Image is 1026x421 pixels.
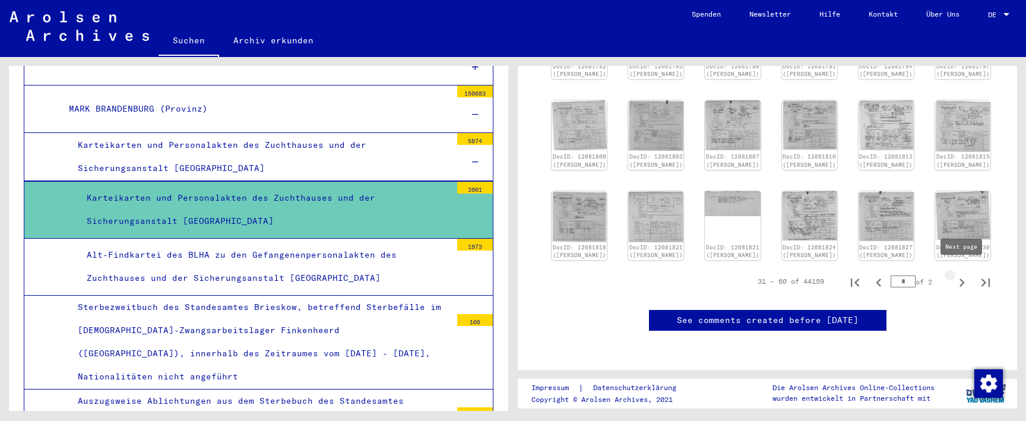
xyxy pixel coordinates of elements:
[782,191,837,240] img: 001.jpg
[936,153,990,168] a: DocID: 12081815 ([PERSON_NAME])
[457,239,493,251] div: 1973
[758,276,824,287] div: 31 – 60 of 44159
[867,270,891,293] button: Previous page
[629,153,683,168] a: DocID: 12081803 ([PERSON_NAME])
[628,100,683,151] img: 001.jpg
[69,134,451,180] div: Karteikarten und Personalakten des Zuchthauses und der Sicherungsanstalt [GEOGRAPHIC_DATA]
[843,270,867,293] button: First page
[705,100,760,150] img: 001.jpg
[629,244,683,259] a: DocID: 12081821 ([PERSON_NAME])
[457,182,493,194] div: 3901
[859,244,913,259] a: DocID: 12081827 ([PERSON_NAME])
[219,26,328,55] a: Archiv erkunden
[935,191,990,240] img: 001.jpg
[531,394,691,405] p: Copyright © Arolsen Archives, 2021
[988,11,1001,19] span: DE
[78,243,451,290] div: Alt-Findkartei des BLHA zu den Gefangenenpersonalakten des Zuchthauses und der Sicherungsanstalt ...
[78,186,451,233] div: Karteikarten und Personalakten des Zuchthauses und der Sicherungsanstalt [GEOGRAPHIC_DATA]
[706,244,759,259] a: DocID: 12081821 ([PERSON_NAME])
[531,382,691,394] div: |
[531,382,578,394] a: Impressum
[60,97,451,121] div: MARK BRANDENBURG (Provinz)
[552,191,607,242] img: 001.jpg
[457,314,493,326] div: 106
[950,270,974,293] button: Next page
[936,244,990,259] a: DocID: 12081830 ([PERSON_NAME])
[457,133,493,145] div: 5874
[782,100,837,150] img: 001.jpg
[69,296,451,389] div: Sterbezweitbuch des Standesamtes Brieskow, betreffend Sterbefälle im [DEMOGRAPHIC_DATA]-Zwangsarb...
[553,153,606,168] a: DocID: 12081800 ([PERSON_NAME])
[891,276,950,287] div: of 2
[859,153,913,168] a: DocID: 12081813 ([PERSON_NAME])
[584,382,691,394] a: Datenschutzerklärung
[772,393,935,404] p: wurden entwickelt in Partnerschaft mit
[964,378,1008,408] img: yv_logo.png
[935,100,990,151] img: 001.jpg
[705,191,760,216] img: 002.jpg
[677,314,859,327] a: See comments created before [DATE]
[552,100,607,150] img: 001.jpg
[9,11,149,41] img: Arolsen_neg.svg
[772,382,935,393] p: Die Arolsen Archives Online-Collections
[859,191,914,242] img: 001.jpg
[457,407,493,419] div: 184
[553,244,606,259] a: DocID: 12081818 ([PERSON_NAME])
[628,191,683,242] img: 001.jpg
[783,244,836,259] a: DocID: 12081824 ([PERSON_NAME])
[706,153,759,168] a: DocID: 12081807 ([PERSON_NAME])
[974,369,1003,398] img: Zustimmung ändern
[974,270,997,293] button: Last page
[859,100,914,150] img: 001.jpg
[159,26,219,57] a: Suchen
[457,86,493,97] div: 150683
[783,153,836,168] a: DocID: 12081810 ([PERSON_NAME])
